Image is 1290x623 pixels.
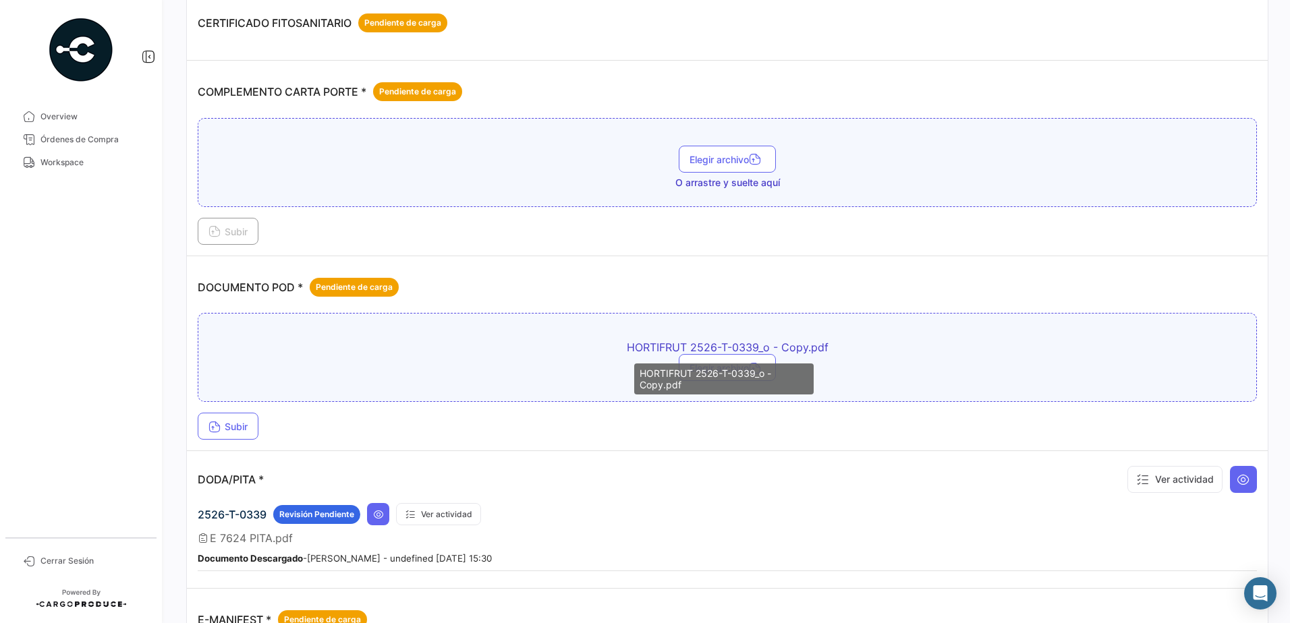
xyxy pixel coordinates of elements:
[198,278,399,297] p: DOCUMENTO POD *
[675,176,780,189] span: O arrastre y suelte aquí
[198,473,264,486] p: DODA/PITA *
[279,508,354,521] span: Revisión Pendiente
[634,363,814,394] div: HORTIFRUT 2526-T-0339_o - Copy.pdf
[198,553,303,564] b: Documento Descargado
[690,154,765,165] span: Elegir archivo
[198,553,492,564] small: - [PERSON_NAME] - undefined [DATE] 15:30
[210,531,293,545] span: E 7624 PITA.pdf
[11,105,151,128] a: Overview
[208,421,248,432] span: Subir
[1127,466,1223,493] button: Ver actividad
[40,156,146,169] span: Workspace
[198,413,258,440] button: Subir
[11,151,151,174] a: Workspace
[491,340,963,354] span: HORTIFRUT 2526-T-0339_o - Copy.pdf
[316,281,393,293] span: Pendiente de carga
[198,508,267,521] span: 2526-T-0339
[396,503,481,525] button: Ver actividad
[1244,577,1277,610] div: Abrir Intercom Messenger
[208,226,248,237] span: Subir
[198,82,462,101] p: COMPLEMENTO CARTA PORTE *
[11,128,151,151] a: Órdenes de Compra
[40,111,146,123] span: Overview
[679,146,776,173] button: Elegir archivo
[198,218,258,245] button: Subir
[198,13,447,32] p: CERTIFICADO FITOSANITARIO
[40,555,146,567] span: Cerrar Sesión
[364,17,441,29] span: Pendiente de carga
[40,133,146,146] span: Órdenes de Compra
[47,16,115,84] img: powered-by.png
[379,86,456,98] span: Pendiente de carga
